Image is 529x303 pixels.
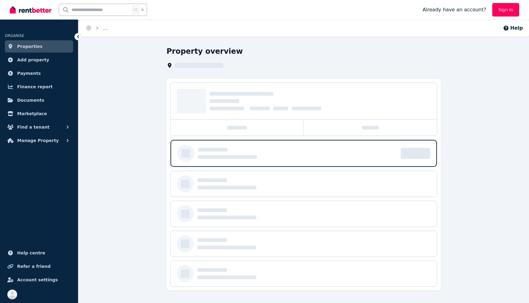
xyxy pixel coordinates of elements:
a: Finance report [5,81,73,93]
span: Add property [17,56,49,64]
a: Add property [5,54,73,66]
span: Help centre [17,249,45,257]
span: Account settings [17,276,58,283]
a: Documents [5,94,73,106]
a: Refer a friend [5,260,73,272]
span: Finance report [17,83,53,90]
span: Documents [17,97,44,104]
span: k [141,7,144,12]
span: ... [103,25,107,31]
nav: Breadcrumb [78,20,115,37]
h1: Property overview [167,46,243,56]
span: Refer a friend [17,263,51,270]
button: Help [503,24,523,32]
a: Properties [5,40,73,53]
button: Manage Property [5,134,73,147]
a: Payments [5,67,73,79]
button: Find a tenant [5,121,73,133]
a: Account settings [5,274,73,286]
span: Properties [17,43,43,50]
span: Find a tenant [17,123,50,131]
span: Marketplace [17,110,47,117]
span: ORGANISE [5,34,24,38]
a: Marketplace [5,108,73,120]
a: Sign In [492,3,519,16]
span: Already have an account? [422,6,486,13]
img: RentBetter [10,5,51,14]
span: Payments [17,70,41,77]
span: Manage Property [17,137,59,144]
a: Help centre [5,247,73,259]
